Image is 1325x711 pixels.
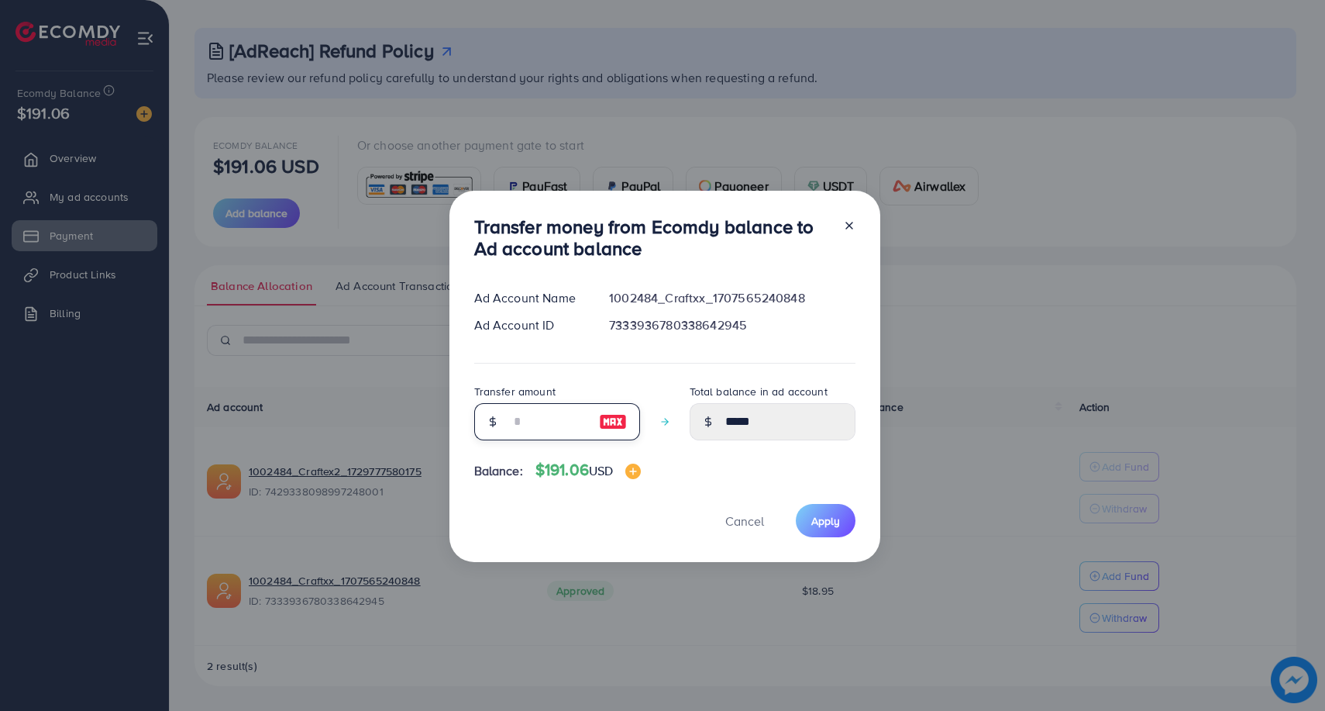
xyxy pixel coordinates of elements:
[625,464,641,479] img: image
[599,412,627,431] img: image
[597,289,867,307] div: 1002484_Craftxx_1707565240848
[474,384,556,399] label: Transfer amount
[462,289,597,307] div: Ad Account Name
[589,462,613,479] span: USD
[706,504,783,537] button: Cancel
[535,461,642,480] h4: $191.06
[474,216,831,261] h3: Transfer money from Ecomdy balance to Ad account balance
[462,316,597,334] div: Ad Account ID
[474,462,523,480] span: Balance:
[690,384,828,399] label: Total balance in ad account
[725,513,764,530] span: Cancel
[811,513,840,529] span: Apply
[796,504,855,537] button: Apply
[597,316,867,334] div: 7333936780338642945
